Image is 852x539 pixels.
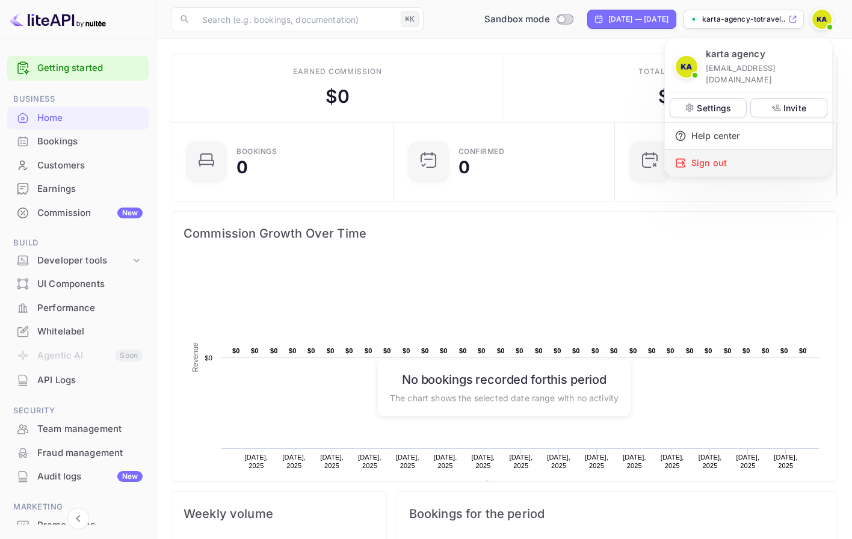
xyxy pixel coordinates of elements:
[706,48,765,61] p: karta agency
[697,102,731,114] p: Settings
[676,56,697,78] img: karta agency
[665,150,832,176] div: Sign out
[783,102,806,114] p: Invite
[706,63,823,85] p: [EMAIL_ADDRESS][DOMAIN_NAME]
[665,123,832,149] div: Help center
